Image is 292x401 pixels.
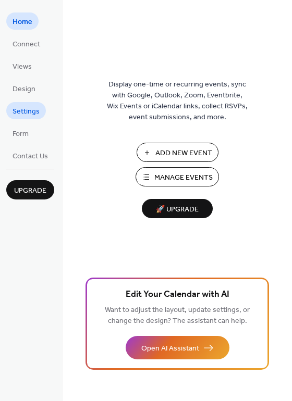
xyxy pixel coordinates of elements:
span: Views [13,61,32,72]
span: Connect [13,39,40,50]
span: Want to adjust the layout, update settings, or change the design? The assistant can help. [105,303,250,328]
button: Upgrade [6,180,54,199]
a: Design [6,80,42,97]
span: Edit Your Calendar with AI [126,287,229,302]
span: 🚀 Upgrade [148,203,206,217]
span: Manage Events [154,172,213,183]
a: Home [6,12,39,30]
span: Home [13,17,32,28]
a: Connect [6,35,46,52]
span: Settings [13,106,40,117]
a: Settings [6,102,46,119]
a: Views [6,57,38,74]
a: Form [6,124,35,142]
span: Add New Event [155,148,212,159]
span: Upgrade [14,185,46,196]
button: 🚀 Upgrade [142,199,213,218]
a: Contact Us [6,147,54,164]
span: Design [13,84,35,95]
span: Display one-time or recurring events, sync with Google, Outlook, Zoom, Eventbrite, Wix Events or ... [107,79,248,123]
span: Open AI Assistant [141,343,199,354]
button: Manage Events [136,167,219,186]
button: Add New Event [137,143,218,162]
span: Form [13,129,29,140]
button: Open AI Assistant [126,336,229,359]
span: Contact Us [13,151,48,162]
